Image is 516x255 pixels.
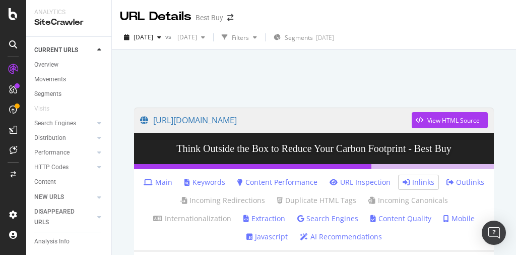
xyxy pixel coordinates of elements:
div: SiteCrawler [34,17,103,28]
div: Performance [34,147,70,158]
a: Performance [34,147,94,158]
a: Outlinks [446,177,484,187]
a: HTTP Codes [34,162,94,173]
a: Movements [34,74,104,85]
div: DISAPPEARED URLS [34,207,85,228]
a: Javascript [246,232,288,242]
a: Main [144,177,172,187]
span: 2025 Sep. 4th [173,33,197,41]
span: 2025 Sep. 23rd [134,33,153,41]
div: URL Details [120,8,191,25]
a: DISAPPEARED URLS [34,207,94,228]
button: Segments[DATE] [270,29,338,45]
a: Keywords [184,177,225,187]
a: Inlinks [403,177,434,187]
a: Mobile [443,214,475,224]
a: NEW URLS [34,192,94,202]
a: Content Quality [370,214,431,224]
span: vs [165,32,173,41]
a: CURRENT URLS [34,45,94,56]
button: Filters [218,29,261,45]
div: CURRENT URLS [34,45,78,56]
a: Content Performance [237,177,317,187]
div: Search Engines [34,118,76,129]
div: [DATE] [316,33,334,42]
div: Open Intercom Messenger [482,221,506,245]
a: Search Engines [34,118,94,129]
a: Incoming Redirections [180,195,265,206]
a: Incoming Canonicals [368,195,448,206]
a: Search Engines [297,214,358,224]
button: [DATE] [120,29,165,45]
a: Distribution [34,133,94,143]
a: [URL][DOMAIN_NAME] [140,108,412,133]
a: Content [34,177,104,187]
div: Best Buy [196,13,223,23]
button: View HTML Source [412,112,488,128]
a: Segments [34,89,104,99]
div: Analytics [34,8,103,17]
a: URL Inspection [330,177,391,187]
div: NEW URLS [34,192,64,202]
div: Distribution [34,133,66,143]
a: Duplicate HTML Tags [277,195,356,206]
a: Visits [34,104,59,114]
span: Segments [285,33,313,42]
div: Analysis Info [34,236,70,247]
a: Overview [34,60,104,70]
div: Segments [34,89,61,99]
a: Extraction [243,214,285,224]
div: Content [34,177,56,187]
div: Visits [34,104,49,114]
h3: Think Outside the Box to Reduce Your Carbon Footprint - Best Buy [134,133,494,164]
button: [DATE] [173,29,209,45]
div: Movements [34,74,66,85]
a: Internationalization [153,214,231,224]
div: Filters [232,33,249,42]
a: Analysis Info [34,236,104,247]
div: View HTML Source [427,116,480,125]
a: AI Recommendations [300,232,382,242]
div: HTTP Codes [34,162,69,173]
div: arrow-right-arrow-left [227,14,233,21]
div: Overview [34,60,58,70]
